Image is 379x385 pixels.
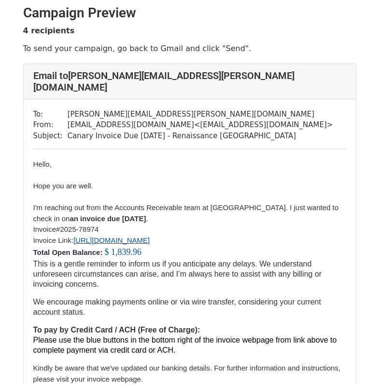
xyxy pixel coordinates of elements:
[33,364,341,383] span: Kindly be aware that we've updated our banking details. For further information and instructions,...
[33,182,93,190] span: Hope you are well.
[23,43,356,53] p: To send your campaign, go back to Gmail and click "Send".
[33,70,346,93] h4: Email to [PERSON_NAME][EMAIL_ADDRESS][PERSON_NAME][DOMAIN_NAME]
[70,214,146,223] strong: an invoice due [DATE]
[33,326,200,334] strong: To pay by Credit Card / ACH (Free of Charge):
[33,235,346,246] li: Invoice Link:
[68,119,333,131] td: [EMAIL_ADDRESS][DOMAIN_NAME] < [EMAIL_ADDRESS][DOMAIN_NAME] >
[68,109,333,120] td: [PERSON_NAME][EMAIL_ADDRESS][PERSON_NAME][DOMAIN_NAME]
[33,160,52,168] span: Hello,
[33,225,60,233] span: Invoice#
[68,131,333,142] td: Canary Invoice Due [DATE] - Renaissance [GEOGRAPHIC_DATA]
[33,298,321,316] span: We encourage making payments online or via wire transfer, considering your current account status.
[73,236,150,244] font: [URL][DOMAIN_NAME]
[33,203,339,223] span: I'm reaching out from the Accounts Receivable team at [GEOGRAPHIC_DATA]. I just wanted to check i...
[33,224,346,235] li: 2025-78974
[33,131,68,142] td: Subject:
[331,339,379,385] iframe: Chat Widget
[33,336,337,354] span: Please use the blue buttons in the bottom right of the invoice webpage from link above to complet...
[33,248,103,256] span: Total Open Balance:
[23,26,75,35] strong: 4 recipients
[33,260,322,288] span: This is a gentle reminder to inform us if you anticipate any delays. We understand unforeseen cir...
[23,5,356,21] h2: Campaign Preview
[33,109,68,120] td: To:
[33,119,68,131] td: From:
[105,247,142,257] font: $ 1,839.96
